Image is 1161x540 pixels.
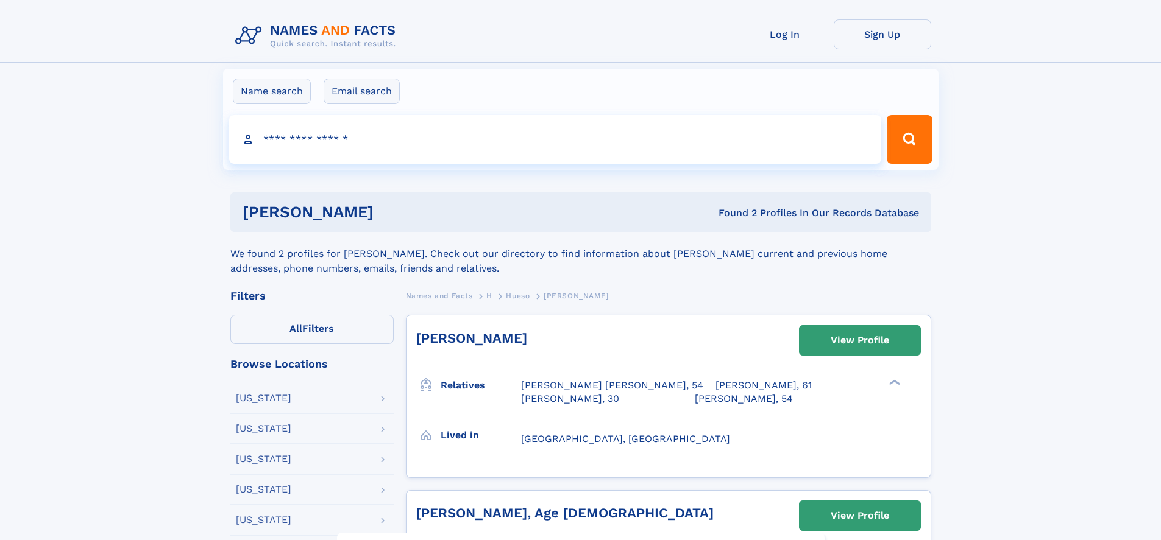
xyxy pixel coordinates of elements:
span: [GEOGRAPHIC_DATA], [GEOGRAPHIC_DATA] [521,433,730,444]
span: [PERSON_NAME] [544,292,609,300]
h3: Relatives [441,375,521,396]
label: Name search [233,79,311,104]
div: Found 2 Profiles In Our Records Database [546,206,919,220]
div: [US_STATE] [236,424,291,433]
a: Sign Up [834,19,931,49]
a: [PERSON_NAME], 30 [521,392,619,405]
a: View Profile [800,501,920,530]
div: View Profile [831,502,889,530]
div: We found 2 profiles for [PERSON_NAME]. Check out our directory to find information about [PERSON_... [230,232,931,276]
div: [US_STATE] [236,515,291,525]
h3: Lived in [441,425,521,446]
span: H [486,292,492,300]
span: All [289,323,302,334]
div: [US_STATE] [236,485,291,494]
div: Filters [230,290,394,301]
div: View Profile [831,326,889,354]
a: [PERSON_NAME], Age [DEMOGRAPHIC_DATA] [416,505,714,521]
h1: [PERSON_NAME] [243,205,546,220]
a: H [486,288,492,303]
a: [PERSON_NAME] [PERSON_NAME], 54 [521,379,703,392]
span: Hueso [506,292,530,300]
a: [PERSON_NAME], 61 [715,379,812,392]
div: [US_STATE] [236,454,291,464]
a: [PERSON_NAME], 54 [695,392,793,405]
a: View Profile [800,326,920,355]
div: Browse Locations [230,359,394,370]
a: Names and Facts [406,288,473,303]
a: Log In [736,19,834,49]
a: Hueso [506,288,530,303]
button: Search Button [887,115,932,164]
img: Logo Names and Facts [230,19,406,52]
input: search input [229,115,882,164]
label: Filters [230,315,394,344]
a: [PERSON_NAME] [416,331,527,346]
label: Email search [324,79,400,104]
div: [US_STATE] [236,393,291,403]
div: ❯ [886,379,901,387]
